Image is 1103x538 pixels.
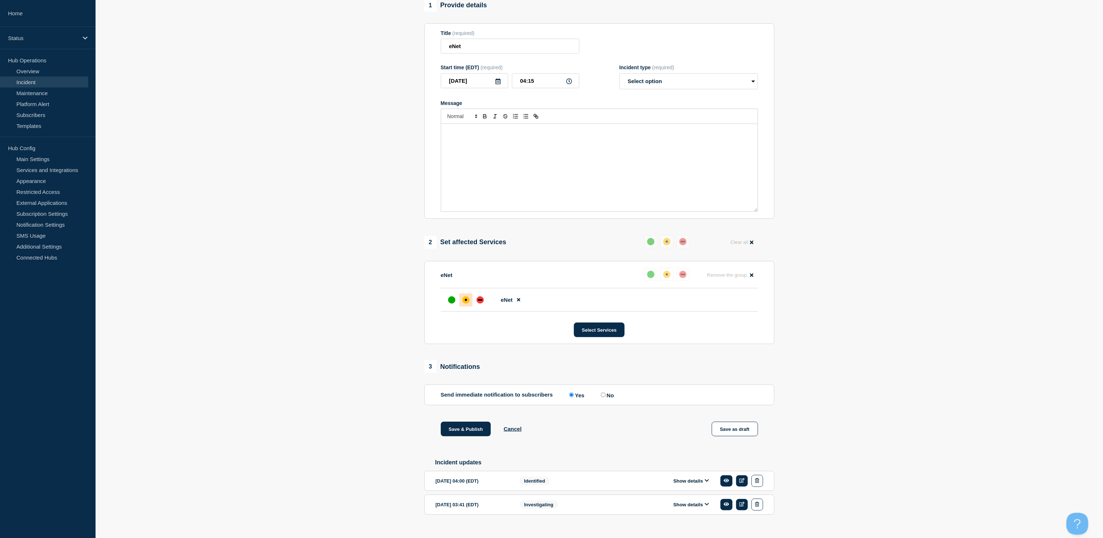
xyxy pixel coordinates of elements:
[521,112,531,121] button: Toggle bulleted list
[500,112,510,121] button: Toggle strikethrough text
[712,422,758,436] button: Save as draft
[652,65,675,70] span: (required)
[671,502,711,508] button: Show details
[599,391,614,398] label: No
[441,100,758,106] div: Message
[620,65,758,70] div: Incident type
[531,112,541,121] button: Toggle link
[462,296,470,304] div: affected
[679,238,687,245] div: down
[441,30,579,36] div: Title
[453,30,475,36] span: (required)
[8,35,78,41] p: Status
[441,422,491,436] button: Save & Publish
[436,499,509,511] div: [DATE] 03:41 (EDT)
[424,236,437,249] span: 2
[448,296,455,304] div: up
[441,391,758,398] div: Send immediate notification to subscribers
[504,426,521,432] button: Cancel
[620,73,758,89] select: Incident type
[441,391,553,398] p: Send immediate notification to subscribers
[726,235,758,249] button: Clear all
[663,238,671,245] div: affected
[707,272,747,278] span: Remove the group
[647,238,655,245] div: up
[574,323,625,337] button: Select Services
[660,235,673,248] button: affected
[501,297,513,303] span: eNet
[679,271,687,278] div: down
[441,73,508,88] input: YYYY-MM-DD
[512,73,579,88] input: HH:MM
[490,112,500,121] button: Toggle italic text
[676,235,690,248] button: down
[441,272,453,278] p: eNet
[441,39,579,54] input: Title
[481,65,503,70] span: (required)
[444,112,480,121] span: Font size
[663,271,671,278] div: affected
[569,393,574,397] input: Yes
[676,268,690,281] button: down
[644,268,657,281] button: up
[441,65,579,70] div: Start time (EDT)
[660,268,673,281] button: affected
[480,112,490,121] button: Toggle bold text
[520,477,550,485] span: Identified
[424,360,437,373] span: 3
[647,271,655,278] div: up
[567,391,584,398] label: Yes
[520,500,558,509] span: Investigating
[477,296,484,304] div: down
[1067,513,1088,535] iframe: Help Scout Beacon - Open
[424,360,480,373] div: Notifications
[441,124,758,211] div: Message
[436,475,509,487] div: [DATE] 04:00 (EDT)
[703,268,758,282] button: Remove the group
[601,393,606,397] input: No
[424,236,506,249] div: Set affected Services
[644,235,657,248] button: up
[671,478,711,484] button: Show details
[510,112,521,121] button: Toggle ordered list
[435,459,774,466] h2: Incident updates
